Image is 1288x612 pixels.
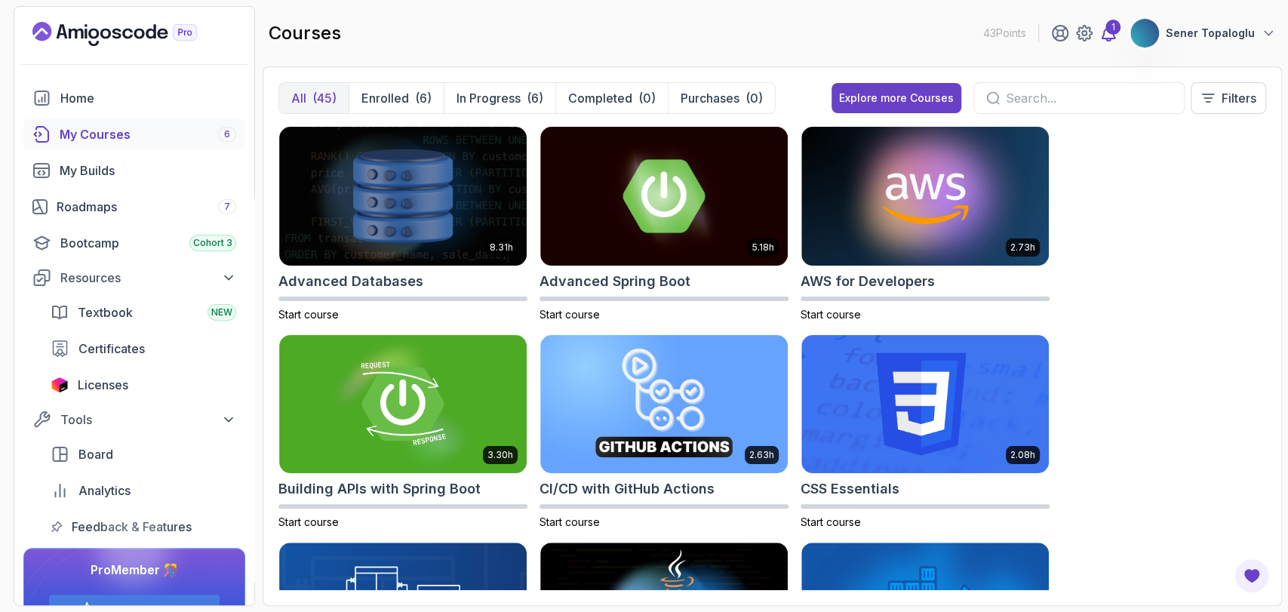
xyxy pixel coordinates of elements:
[41,439,245,469] a: board
[23,83,245,113] a: home
[278,271,423,292] h2: Advanced Databases
[1234,558,1270,594] button: Open Feedback Button
[23,264,245,291] button: Resources
[555,83,668,113] button: Completed(0)
[568,89,632,107] p: Completed
[1105,20,1120,35] div: 1
[279,127,527,266] img: Advanced Databases card
[41,370,245,400] a: licenses
[1191,82,1266,114] button: Filters
[78,303,133,321] span: Textbook
[349,83,444,113] button: Enrolled(6)
[456,89,521,107] p: In Progress
[224,201,230,213] span: 7
[41,297,245,328] a: textbook
[279,335,527,474] img: Building APIs with Spring Boot card
[51,377,69,392] img: jetbrains icon
[1006,89,1172,107] input: Search...
[540,335,788,474] img: CI/CD with GitHub Actions card
[291,89,306,107] p: All
[60,234,236,252] div: Bootcamp
[1010,241,1035,254] p: 2.73h
[745,89,763,107] div: (0)
[1010,449,1035,461] p: 2.08h
[801,127,1049,266] img: AWS for Developers card
[60,89,236,107] div: Home
[490,241,513,254] p: 8.31h
[1099,24,1117,42] a: 1
[638,89,656,107] div: (0)
[668,83,775,113] button: Purchases(0)
[78,481,131,500] span: Analytics
[487,449,513,461] p: 3.30h
[23,228,245,258] a: bootcamp
[23,406,245,433] button: Tools
[278,478,481,500] h2: Building APIs with Spring Boot
[41,475,245,506] a: analytics
[211,306,232,318] span: NEW
[839,91,954,106] div: Explore more Courses
[60,125,236,143] div: My Courses
[78,445,113,463] span: Board
[193,237,232,249] span: Cohort 3
[1166,26,1255,41] p: Sener Topaloglu
[540,127,788,266] img: Advanced Spring Boot card
[78,376,128,394] span: Licenses
[752,241,774,254] p: 5.18h
[801,478,899,500] h2: CSS Essentials
[278,515,339,528] span: Start course
[801,271,935,292] h2: AWS for Developers
[1130,19,1159,48] img: user profile image
[60,161,236,180] div: My Builds
[801,515,861,528] span: Start course
[801,308,861,321] span: Start course
[1222,89,1256,107] p: Filters
[23,192,245,222] a: roadmaps
[278,308,339,321] span: Start course
[60,411,236,429] div: Tools
[312,89,337,107] div: (45)
[801,335,1049,474] img: CSS Essentials card
[539,515,600,528] span: Start course
[41,334,245,364] a: certificates
[539,308,600,321] span: Start course
[41,512,245,542] a: feedback
[23,119,245,149] a: courses
[832,83,961,113] button: Explore more Courses
[539,271,690,292] h2: Advanced Spring Boot
[361,89,409,107] p: Enrolled
[1130,18,1276,48] button: user profile imageSener Topaloglu
[23,155,245,186] a: builds
[983,26,1026,41] p: 43 Points
[444,83,555,113] button: In Progress(6)
[269,21,341,45] h2: courses
[279,83,349,113] button: All(45)
[72,518,192,536] span: Feedback & Features
[78,340,145,358] span: Certificates
[415,89,432,107] div: (6)
[681,89,739,107] p: Purchases
[224,128,230,140] span: 6
[527,89,543,107] div: (6)
[60,269,236,287] div: Resources
[57,198,236,216] div: Roadmaps
[32,22,232,46] a: Landing page
[749,449,774,461] p: 2.63h
[539,478,715,500] h2: CI/CD with GitHub Actions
